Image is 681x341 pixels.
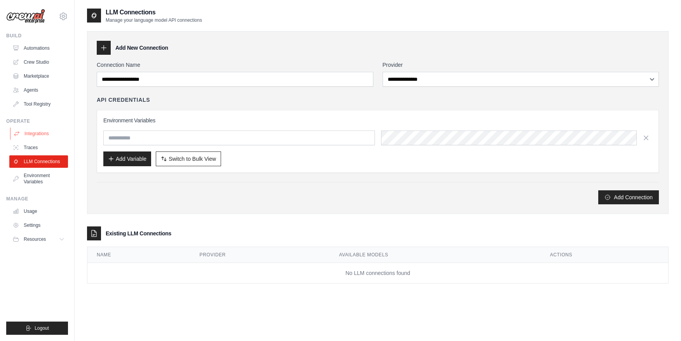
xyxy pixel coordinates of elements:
a: LLM Connections [9,155,68,168]
a: Tool Registry [9,98,68,110]
div: Operate [6,118,68,124]
a: Automations [9,42,68,54]
span: Logout [35,325,49,331]
div: Manage [6,196,68,202]
a: Settings [9,219,68,231]
button: Resources [9,233,68,245]
button: Add Variable [103,151,151,166]
h4: API Credentials [97,96,150,104]
h3: Existing LLM Connections [106,230,171,237]
a: Traces [9,141,68,154]
th: Available Models [330,247,541,263]
p: Manage your language model API connections [106,17,202,23]
a: Crew Studio [9,56,68,68]
a: Marketplace [9,70,68,82]
th: Actions [541,247,668,263]
td: No LLM connections found [87,263,668,284]
a: Environment Variables [9,169,68,188]
label: Provider [383,61,659,69]
button: Add Connection [598,190,659,204]
h2: LLM Connections [106,8,202,17]
button: Switch to Bulk View [156,151,221,166]
th: Provider [190,247,330,263]
th: Name [87,247,190,263]
span: Resources [24,236,46,242]
h3: Add New Connection [115,44,168,52]
a: Integrations [10,127,69,140]
img: Logo [6,9,45,24]
label: Connection Name [97,61,373,69]
span: Switch to Bulk View [169,155,216,163]
div: Build [6,33,68,39]
a: Agents [9,84,68,96]
a: Usage [9,205,68,217]
h3: Environment Variables [103,117,652,124]
button: Logout [6,322,68,335]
